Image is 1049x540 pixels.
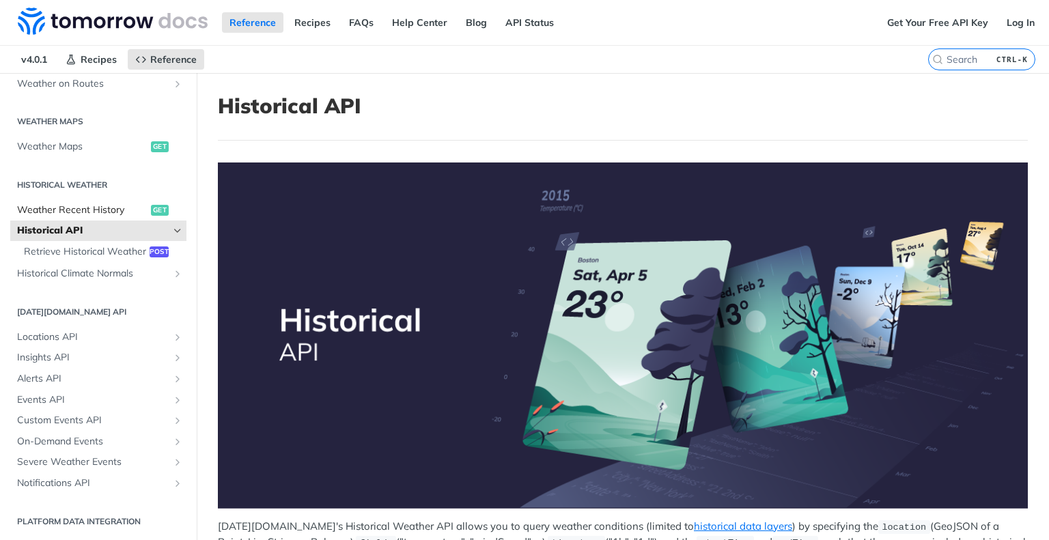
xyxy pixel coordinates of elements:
h2: Platform DATA integration [10,515,186,528]
span: Weather on Routes [17,77,169,91]
span: Severe Weather Events [17,455,169,469]
kbd: CTRL-K [993,53,1031,66]
img: Tomorrow.io Weather API Docs [18,8,208,35]
span: Alerts API [17,372,169,386]
span: Events API [17,393,169,407]
h2: Weather Maps [10,115,186,128]
button: Show subpages for Historical Climate Normals [172,268,183,279]
button: Show subpages for Events API [172,395,183,406]
span: Custom Events API [17,414,169,427]
h2: Historical Weather [10,179,186,191]
a: Weather Recent Historyget [10,200,186,221]
button: Show subpages for On-Demand Events [172,436,183,447]
a: Locations APIShow subpages for Locations API [10,327,186,347]
span: Historical Climate Normals [17,267,169,281]
button: Show subpages for Locations API [172,332,183,343]
span: Historical API [17,224,169,238]
span: get [151,205,169,216]
a: Historical APIHide subpages for Historical API [10,221,186,241]
h1: Historical API [218,94,1028,118]
a: API Status [498,12,561,33]
a: Reference [222,12,283,33]
a: Recipes [58,49,124,70]
span: Retrieve Historical Weather [24,245,146,259]
img: Historical-API.png [218,162,1028,508]
button: Show subpages for Notifications API [172,478,183,489]
a: Help Center [384,12,455,33]
span: Notifications API [17,477,169,490]
a: Retrieve Historical Weatherpost [17,242,186,262]
span: Expand image [218,162,1028,508]
a: Historical Climate NormalsShow subpages for Historical Climate Normals [10,264,186,284]
a: Blog [458,12,494,33]
a: Events APIShow subpages for Events API [10,390,186,410]
button: Show subpages for Severe Weather Events [172,457,183,468]
span: get [151,141,169,152]
button: Show subpages for Insights API [172,352,183,363]
a: On-Demand EventsShow subpages for On-Demand Events [10,431,186,452]
a: Custom Events APIShow subpages for Custom Events API [10,410,186,431]
span: On-Demand Events [17,435,169,449]
a: Get Your Free API Key [880,12,996,33]
span: v4.0.1 [14,49,55,70]
span: Recipes [81,53,117,66]
button: Show subpages for Custom Events API [172,415,183,426]
button: Show subpages for Alerts API [172,373,183,384]
span: Reference [150,53,197,66]
span: Locations API [17,330,169,344]
a: Insights APIShow subpages for Insights API [10,347,186,368]
a: FAQs [341,12,381,33]
a: Weather on RoutesShow subpages for Weather on Routes [10,74,186,94]
a: Notifications APIShow subpages for Notifications API [10,473,186,494]
span: Weather Maps [17,140,148,154]
span: location [882,522,926,532]
span: Weather Recent History [17,203,148,217]
span: Insights API [17,351,169,365]
a: Severe Weather EventsShow subpages for Severe Weather Events [10,452,186,472]
a: Recipes [287,12,338,33]
a: Reference [128,49,204,70]
h2: [DATE][DOMAIN_NAME] API [10,306,186,318]
a: Weather Mapsget [10,137,186,157]
span: post [150,246,169,257]
svg: Search [932,54,943,65]
button: Show subpages for Weather on Routes [172,79,183,89]
a: Log In [999,12,1042,33]
a: Alerts APIShow subpages for Alerts API [10,369,186,389]
a: historical data layers [694,520,792,532]
button: Hide subpages for Historical API [172,225,183,236]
